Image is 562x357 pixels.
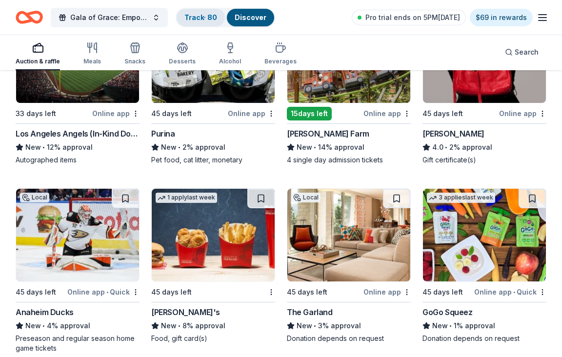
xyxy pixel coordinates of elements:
[287,320,411,332] div: 3% approval
[151,286,192,298] div: 45 days left
[16,10,140,165] a: Image for Los Angeles Angels (In-Kind Donation)Local33 days leftOnline appLos Angeles Angels (In-...
[297,141,312,153] span: New
[445,143,447,151] span: •
[287,334,411,343] div: Donation depends on request
[106,288,108,296] span: •
[16,306,74,318] div: Anaheim Ducks
[422,306,473,318] div: GoGo Squeez
[264,38,297,70] button: Beverages
[474,286,546,298] div: Online app Quick
[427,193,495,203] div: 3 applies last week
[352,10,466,25] a: Pro trial ends on 5PM[DATE]
[16,108,56,119] div: 33 days left
[422,128,484,139] div: [PERSON_NAME]
[16,334,140,353] div: Preseason and regular season home game tickets
[176,8,275,27] button: Track· 80Discover
[470,9,533,26] a: $69 in rewards
[151,320,275,332] div: 8% approval
[151,141,275,153] div: 2% approval
[497,42,546,62] button: Search
[287,107,332,120] div: 15 days left
[16,38,60,70] button: Auction & raffle
[42,322,45,330] span: •
[169,58,196,65] div: Desserts
[70,12,148,23] span: Gala of Grace: Empowering Futures for El Porvenir
[499,107,546,119] div: Online app
[287,306,333,318] div: The Garland
[151,10,275,165] a: Image for Purina45 days leftOnline appPurinaNew•2% approvalPet food, cat litter, monetary
[92,107,140,119] div: Online app
[423,189,546,281] img: Image for GoGo Squeez
[422,108,463,119] div: 45 days left
[42,143,45,151] span: •
[422,188,546,343] a: Image for GoGo Squeez3 applieslast week45 days leftOnline app•QuickGoGo SqueezNew•1% approvalDona...
[422,155,546,165] div: Gift certificate(s)
[432,320,448,332] span: New
[151,108,192,119] div: 45 days left
[25,141,41,153] span: New
[287,155,411,165] div: 4 single day admission tickets
[422,141,546,153] div: 2% approval
[422,334,546,343] div: Donation depends on request
[314,322,316,330] span: •
[16,141,140,153] div: 12% approval
[156,193,217,203] div: 1 apply last week
[20,193,49,202] div: Local
[287,286,327,298] div: 45 days left
[151,188,275,343] a: Image for Wendy's1 applylast week45 days left[PERSON_NAME]'sNew•8% approvalFood, gift card(s)
[287,188,411,343] a: Image for The GarlandLocal45 days leftOnline appThe GarlandNew•3% approvalDonation depends on req...
[363,107,411,119] div: Online app
[178,143,181,151] span: •
[83,58,101,65] div: Meals
[513,288,515,296] span: •
[16,286,56,298] div: 45 days left
[124,38,145,70] button: Snacks
[16,58,60,65] div: Auction & raffle
[51,8,168,27] button: Gala of Grace: Empowering Futures for El Porvenir
[287,10,411,165] a: Image for Knott's Berry FarmLocal15days leftOnline app[PERSON_NAME] FarmNew•14% approval4 single ...
[151,334,275,343] div: Food, gift card(s)
[16,6,43,29] a: Home
[287,128,369,139] div: [PERSON_NAME] Farm
[169,38,196,70] button: Desserts
[184,13,217,21] a: Track· 80
[365,12,460,23] span: Pro trial ends on 5PM[DATE]
[152,189,275,281] img: Image for Wendy's
[228,107,275,119] div: Online app
[67,286,140,298] div: Online app Quick
[235,13,266,21] a: Discover
[219,58,241,65] div: Alcohol
[16,188,140,353] a: Image for Anaheim DucksLocal45 days leftOnline app•QuickAnaheim DucksNew•4% approvalPreseason and...
[178,322,181,330] span: •
[161,141,177,153] span: New
[297,320,312,332] span: New
[83,38,101,70] button: Meals
[363,286,411,298] div: Online app
[219,38,241,70] button: Alcohol
[161,320,177,332] span: New
[449,322,452,330] span: •
[124,58,145,65] div: Snacks
[16,320,140,332] div: 4% approval
[422,320,546,332] div: 1% approval
[25,320,41,332] span: New
[291,193,321,202] div: Local
[422,10,546,165] a: Image for Jacki Easlick45 days leftOnline app[PERSON_NAME]4.0•2% approvalGift certificate(s)
[16,189,139,281] img: Image for Anaheim Ducks
[314,143,316,151] span: •
[515,46,539,58] span: Search
[151,155,275,165] div: Pet food, cat litter, monetary
[264,58,297,65] div: Beverages
[151,128,175,139] div: Purina
[422,286,463,298] div: 45 days left
[432,141,443,153] span: 4.0
[287,189,410,281] img: Image for The Garland
[16,155,140,165] div: Autographed items
[16,128,140,139] div: Los Angeles Angels (In-Kind Donation)
[287,141,411,153] div: 14% approval
[151,306,220,318] div: [PERSON_NAME]'s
